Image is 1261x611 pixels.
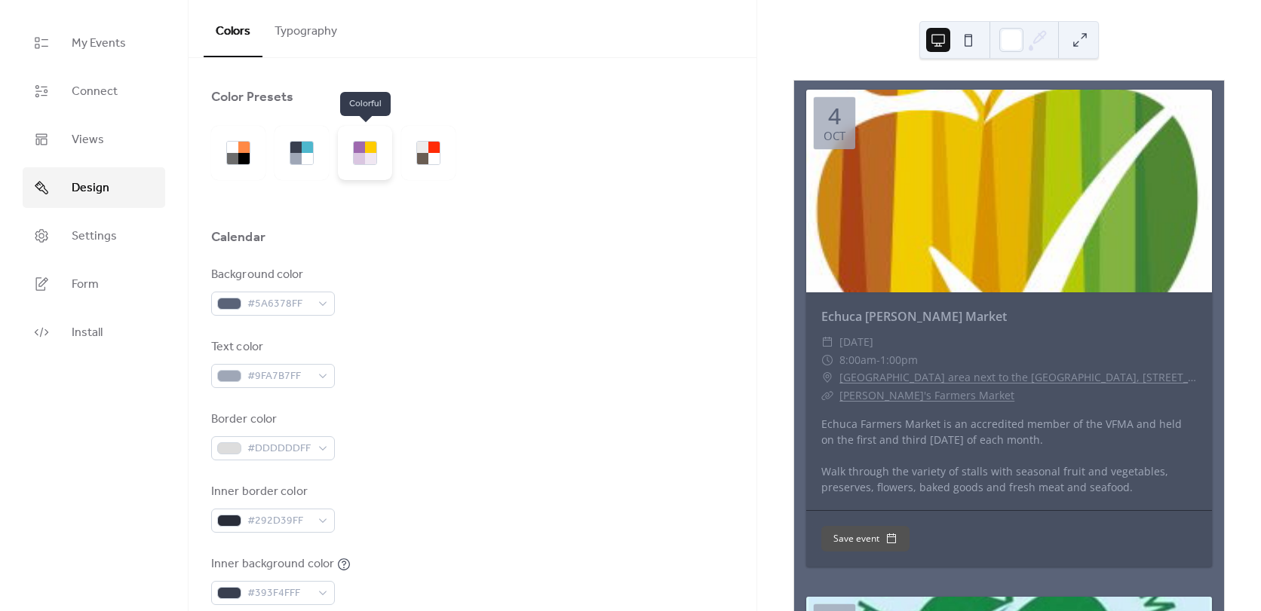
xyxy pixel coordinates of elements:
div: Inner background color [211,555,334,573]
a: My Events [23,23,165,63]
span: Design [72,179,109,197]
span: My Events [72,35,126,53]
a: Form [23,264,165,304]
span: #DDDDDDFF [247,440,311,458]
a: Echuca [PERSON_NAME] Market [821,308,1007,325]
span: Install [72,324,103,342]
span: Connect [72,83,118,101]
div: 4 [828,105,841,127]
div: ​ [821,368,833,386]
a: [GEOGRAPHIC_DATA] area next to the [GEOGRAPHIC_DATA], [STREET_ADDRESS] [839,368,1197,386]
div: Color Presets [211,88,293,106]
a: Views [23,119,165,160]
div: Calendar [211,228,265,246]
span: Colorful [340,92,391,116]
span: #292D39FF [247,512,311,530]
a: Design [23,167,165,208]
a: Settings [23,215,165,256]
div: Background color [211,266,332,284]
div: Echuca Farmers Market is an accredited member of the VFMA and held on the first and third [DATE] ... [806,416,1212,495]
span: #5A6378FF [247,295,311,313]
div: Inner border color [211,483,332,501]
a: Connect [23,71,165,112]
div: Border color [211,411,332,429]
span: Form [72,276,99,294]
span: Views [72,131,104,149]
div: ​ [821,386,833,405]
div: ​ [821,351,833,369]
div: Text color [211,338,332,356]
span: #393F4FFF [247,585,311,603]
a: Install [23,312,165,353]
span: #9FA7B7FF [247,368,311,386]
span: [DATE] [839,333,873,351]
span: 8:00am [839,351,876,369]
div: ​ [821,333,833,351]
span: Settings [72,228,117,246]
button: Save event [821,526,910,551]
span: 1:00pm [880,351,918,369]
div: Oct [824,130,845,142]
a: [PERSON_NAME]'s Farmers Market [839,388,1014,402]
span: - [876,351,880,369]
